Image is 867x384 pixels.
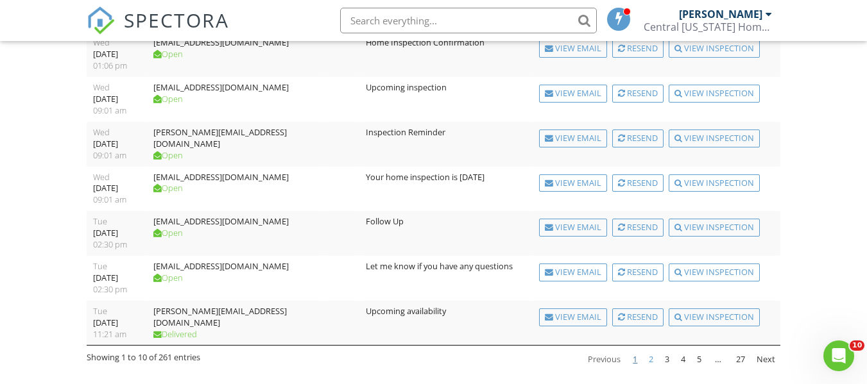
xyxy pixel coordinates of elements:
[93,317,141,329] div: [DATE]
[153,150,317,162] div: Open
[87,6,115,35] img: The Best Home Inspection Software - Spectora
[93,272,141,284] div: [DATE]
[359,32,530,77] td: Home Inspection Confirmation
[612,263,664,281] div: Resend
[666,172,762,195] a: View Inspection
[93,172,141,183] div: Wed
[153,49,317,60] div: Open
[679,8,762,21] div: [PERSON_NAME]
[153,306,317,329] div: [PERSON_NAME][EMAIL_ADDRESS][DOMAIN_NAME]
[93,228,141,239] div: [DATE]
[666,306,762,329] a: View Inspection
[359,301,530,346] td: Upcoming availability
[93,82,141,94] div: Wed
[610,82,666,105] a: Resend
[539,85,607,103] div: View Email
[644,21,772,33] div: Central Montana Home Inspections
[153,82,317,94] div: [EMAIL_ADDRESS][DOMAIN_NAME]
[153,216,317,228] div: [EMAIL_ADDRESS][DOMAIN_NAME]
[692,349,707,371] a: 5
[610,37,666,60] a: Resend
[153,272,317,284] div: Open
[666,82,762,105] a: View Inspection
[87,17,229,44] a: SPECTORA
[628,349,642,371] a: 1
[153,228,317,239] div: Open
[612,40,664,58] div: Resend
[537,172,610,195] a: View Email
[676,349,691,371] a: 4
[660,349,674,371] a: 3
[612,129,664,147] div: Resend
[669,174,760,192] div: View Inspection
[153,94,317,105] div: Open
[340,8,597,33] input: Search everything...
[612,174,664,192] div: Resend
[153,172,317,183] div: [EMAIL_ADDRESS][DOMAIN_NAME]
[93,284,141,296] div: 02:30 pm
[93,216,141,228] div: Tue
[669,219,760,237] div: View Inspection
[539,263,607,281] div: View Email
[359,256,530,301] td: Let me know if you have any questions
[669,40,760,58] div: View Inspection
[644,349,658,371] a: 2
[93,105,141,117] div: 09:01 am
[93,306,141,317] div: Tue
[539,308,607,326] div: View Email
[359,122,530,167] td: Inspection Reminder
[751,349,780,371] a: Next
[93,261,141,272] div: Tue
[610,306,666,329] a: Resend
[850,340,864,351] span: 10
[537,306,610,329] a: View Email
[359,211,530,256] td: Follow Up
[153,183,317,194] div: Open
[731,349,750,371] a: 27
[539,129,607,147] div: View Email
[93,329,141,340] div: 11:21 am
[93,49,141,60] div: [DATE]
[666,37,762,60] a: View Inspection
[669,85,760,103] div: View Inspection
[537,261,610,284] a: View Email
[153,37,317,49] div: [EMAIL_ADDRESS][DOMAIN_NAME]
[610,261,666,284] a: Resend
[93,127,141,138] div: Wed
[539,219,607,237] div: View Email
[359,167,530,212] td: Your home inspection is [DATE]
[537,127,610,150] a: View Email
[359,77,530,122] td: Upcoming inspection
[610,216,666,239] a: Resend
[93,239,141,251] div: 02:30 pm
[669,308,760,326] div: View Inspection
[539,40,607,58] div: View Email
[93,94,141,105] div: [DATE]
[93,138,141,150] div: [DATE]
[93,183,141,194] div: [DATE]
[610,172,666,195] a: Resend
[124,6,229,33] span: SPECTORA
[87,346,200,363] div: Showing 1 to 10 of 261 entries
[582,348,626,371] a: Previous
[153,261,317,272] div: [EMAIL_ADDRESS][DOMAIN_NAME]
[823,340,854,371] iframe: Intercom live chat
[537,216,610,239] a: View Email
[669,129,760,147] div: View Inspection
[707,353,730,365] span: …
[669,263,760,281] div: View Inspection
[666,216,762,239] a: View Inspection
[153,127,317,150] div: [PERSON_NAME][EMAIL_ADDRESS][DOMAIN_NAME]
[153,329,317,340] div: Delivered
[537,37,610,60] a: View Email
[539,174,607,192] div: View Email
[610,127,666,150] a: Resend
[666,261,762,284] a: View Inspection
[666,127,762,150] a: View Inspection
[93,150,141,162] div: 09:01 am
[537,82,610,105] a: View Email
[612,308,664,326] div: Resend
[93,60,141,72] div: 01:06 pm
[612,219,664,237] div: Resend
[612,85,664,103] div: Resend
